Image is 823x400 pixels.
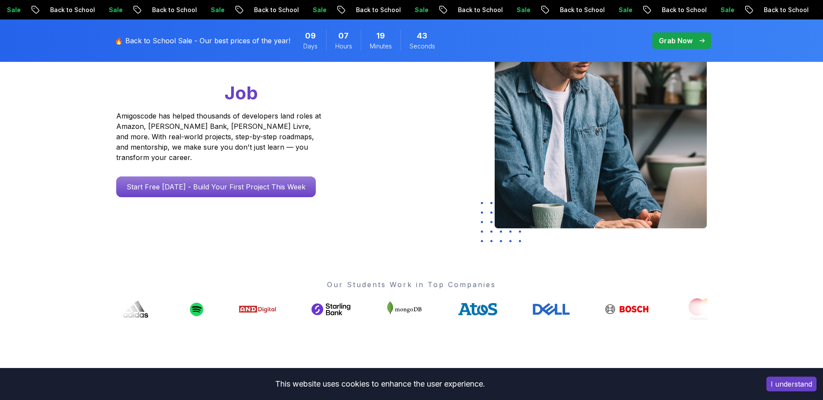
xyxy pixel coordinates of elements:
[200,6,227,14] p: Sale
[505,6,533,14] p: Sale
[116,176,316,197] a: Start Free [DATE] - Build Your First Project This Week
[495,6,707,228] img: hero
[410,42,435,51] span: Seconds
[766,377,817,391] button: Accept cookies
[302,6,329,14] p: Sale
[709,6,737,14] p: Sale
[303,42,318,51] span: Days
[753,6,811,14] p: Back to School
[338,30,349,42] span: 7 Hours
[114,35,290,46] p: 🔥 Back to School Sale - Our best prices of the year!
[651,6,709,14] p: Back to School
[39,6,98,14] p: Back to School
[376,30,385,42] span: 19 Minutes
[98,6,125,14] p: Sale
[305,30,316,42] span: 9 Days
[116,111,324,163] p: Amigoscode has helped thousands of developers land roles at Amazon, [PERSON_NAME] Bank, [PERSON_N...
[370,42,392,51] span: Minutes
[141,6,200,14] p: Back to School
[6,374,753,394] div: This website uses cookies to enhance the user experience.
[404,6,431,14] p: Sale
[243,6,302,14] p: Back to School
[607,6,635,14] p: Sale
[659,35,693,46] p: Grab Now
[225,82,258,104] span: Job
[116,279,707,290] p: Our Students Work in Top Companies
[345,6,404,14] p: Back to School
[335,42,352,51] span: Hours
[549,6,607,14] p: Back to School
[417,30,427,42] span: 43 Seconds
[447,6,505,14] p: Back to School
